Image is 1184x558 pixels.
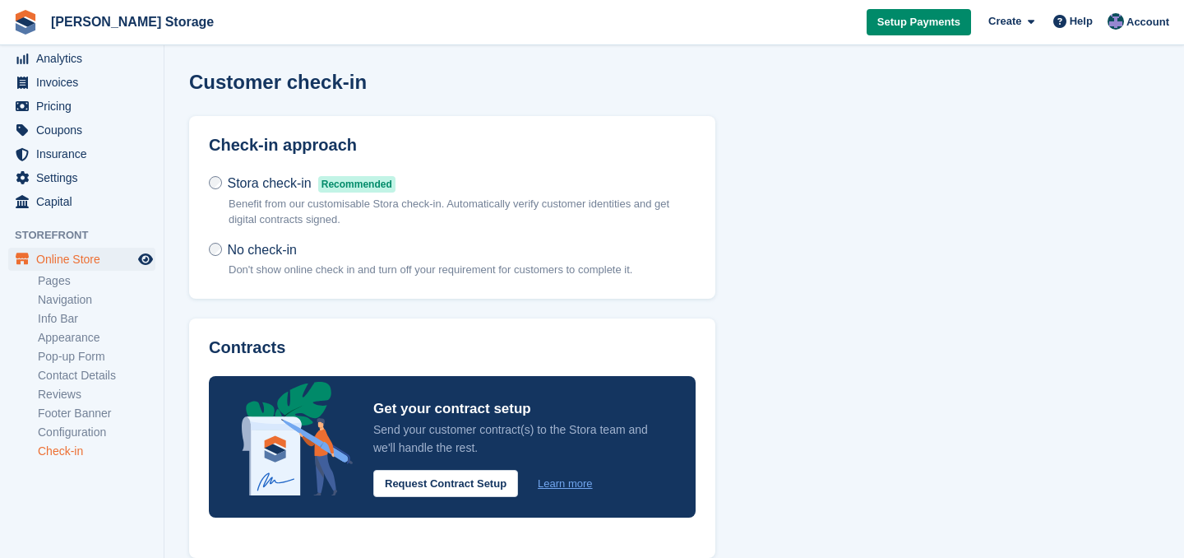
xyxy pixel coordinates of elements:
span: Create [988,13,1021,30]
p: Benefit from our customisable Stora check-in. Automatically verify customer identities and get di... [229,196,696,228]
span: Coupons [36,119,135,142]
a: Navigation [38,292,155,308]
span: Help [1070,13,1093,30]
span: Account [1126,14,1169,30]
span: Storefront [15,227,164,244]
a: [PERSON_NAME] Storage [44,8,220,35]
h2: Check-in approach [209,136,696,155]
a: menu [8,71,155,94]
a: Contact Details [38,368,155,384]
a: Info Bar [38,311,155,327]
span: Insurance [36,142,135,165]
a: Preview store [136,249,155,269]
a: menu [8,47,155,70]
input: Stora check-inRecommended Benefit from our customisable Stora check-in. Automatically verify cust... [209,176,222,189]
span: Capital [36,190,135,213]
span: Setup Payments [877,14,960,30]
a: menu [8,119,155,142]
span: Settings [36,166,135,189]
a: Reviews [38,387,155,402]
a: menu [8,166,155,189]
a: menu [8,142,155,165]
a: Learn more [538,476,592,492]
a: menu [8,248,155,271]
a: Pages [38,273,155,289]
span: Invoices [36,71,135,94]
p: Don't show online check in and turn off your requirement for customers to complete it. [229,262,632,278]
p: Send your customer contract(s) to the Stora team and we'll handle the rest. [373,421,663,457]
h3: Contracts [209,338,696,357]
a: menu [8,95,155,118]
img: stora-icon-8386f47178a22dfd0bd8f6a31ec36ba5ce8667c1dd55bd0f319d3a0aa187defe.svg [13,10,38,35]
span: No check-in [227,243,296,257]
span: Recommended [318,176,395,193]
h1: Customer check-in [189,71,367,93]
button: Request Contract Setup [373,470,518,497]
a: Pop-up Form [38,349,155,365]
a: Footer Banner [38,406,155,421]
span: Stora check-in [227,176,311,190]
span: Online Store [36,248,135,271]
img: integrated-contracts-announcement-icon-4bcc16208f3049d2eff6d38435ce2bd7c70663ee5dfbe56b0d99acac82... [242,382,354,495]
input: No check-in Don't show online check in and turn off your requirement for customers to complete it. [209,243,222,256]
a: Appearance [38,330,155,346]
img: Nick Pain [1108,13,1124,30]
p: Get your contract setup [373,397,663,421]
span: Analytics [36,47,135,70]
a: Setup Payments [867,9,971,36]
a: menu [8,190,155,213]
a: Check-in [38,444,155,459]
span: Pricing [36,95,135,118]
a: Configuration [38,425,155,440]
